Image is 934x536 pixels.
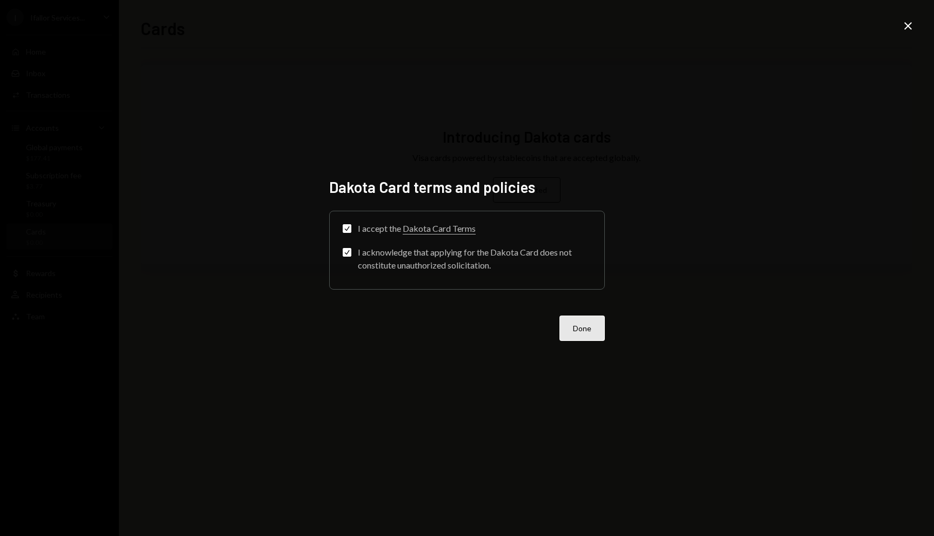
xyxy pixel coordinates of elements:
[343,248,351,257] button: I acknowledge that applying for the Dakota Card does not constitute unauthorized solicitation.
[358,222,476,235] div: I accept the
[343,224,351,233] button: I accept the Dakota Card Terms
[559,316,605,341] button: Done
[358,246,591,272] div: I acknowledge that applying for the Dakota Card does not constitute unauthorized solicitation.
[403,223,476,234] a: Dakota Card Terms
[329,177,605,198] h2: Dakota Card terms and policies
